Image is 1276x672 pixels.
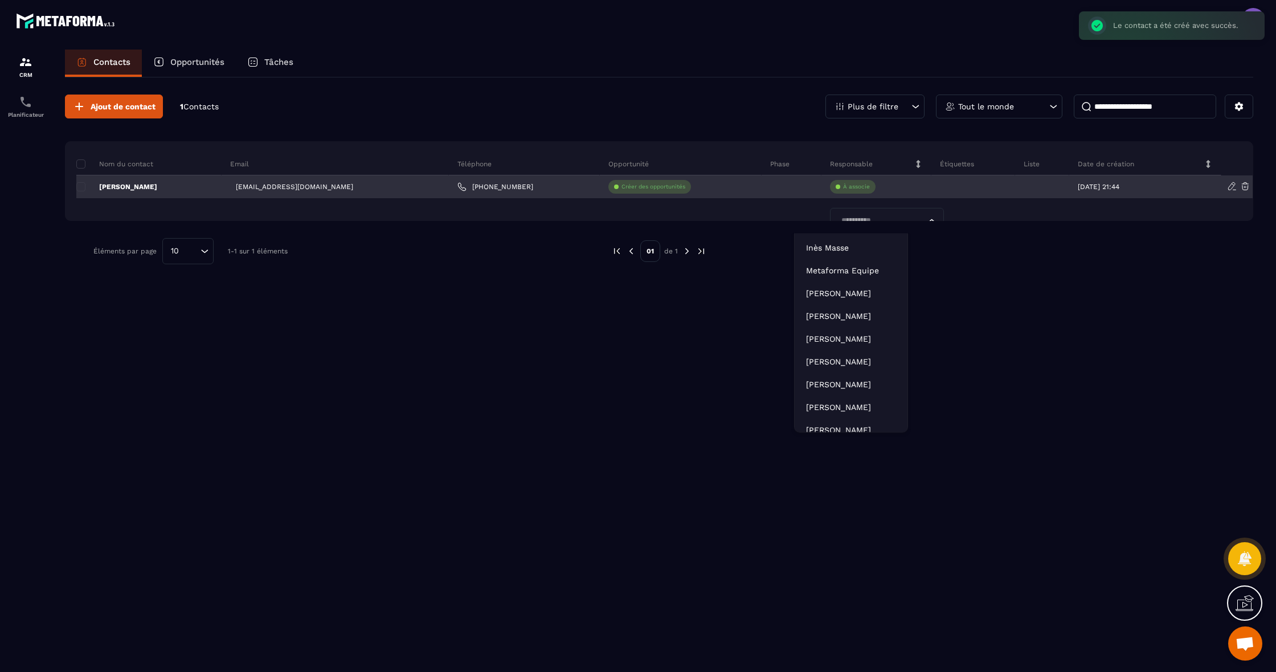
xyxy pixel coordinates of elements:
[228,247,288,255] p: 1-1 sur 1 éléments
[264,57,293,67] p: Tâches
[830,159,873,169] p: Responsable
[958,103,1014,110] p: Tout le monde
[608,159,649,169] p: Opportunité
[65,95,163,118] button: Ajout de contact
[640,240,660,262] p: 01
[843,183,870,191] p: À associe
[236,50,305,77] a: Tâches
[696,246,706,256] img: next
[770,159,790,169] p: Phase
[93,247,157,255] p: Éléments par page
[664,247,678,256] p: de 1
[682,246,692,256] img: next
[806,242,896,253] p: Inès Masse
[806,379,896,390] p: Aurore Loizeau
[806,356,896,367] p: Kathy Monteiro
[1078,183,1119,191] p: [DATE] 21:44
[3,112,48,118] p: Planificateur
[91,101,156,112] span: Ajout de contact
[457,159,492,169] p: Téléphone
[621,183,685,191] p: Créer des opportunités
[3,72,48,78] p: CRM
[848,103,898,110] p: Plus de filtre
[76,159,153,169] p: Nom du contact
[1228,626,1262,661] div: Ouvrir le chat
[612,246,622,256] img: prev
[457,182,533,191] a: [PHONE_NUMBER]
[830,208,944,234] div: Search for option
[162,238,214,264] div: Search for option
[76,182,157,191] p: [PERSON_NAME]
[1024,159,1040,169] p: Liste
[170,57,224,67] p: Opportunités
[806,401,896,413] p: Camille Equilbec
[806,265,896,276] p: Metaforma Equipe
[837,215,925,227] input: Search for option
[19,55,32,69] img: formation
[19,95,32,109] img: scheduler
[806,288,896,299] p: Marjorie Falempin
[230,159,249,169] p: Email
[142,50,236,77] a: Opportunités
[180,101,219,112] p: 1
[183,102,219,111] span: Contacts
[3,47,48,87] a: formationformationCRM
[806,310,896,322] p: Robin Pontoise
[93,57,130,67] p: Contacts
[940,159,974,169] p: Étiquettes
[167,245,183,257] span: 10
[16,10,118,31] img: logo
[183,245,198,257] input: Search for option
[1078,159,1134,169] p: Date de création
[806,424,896,436] p: Anne-Laure Duporge
[65,50,142,77] a: Contacts
[3,87,48,126] a: schedulerschedulerPlanificateur
[626,246,636,256] img: prev
[806,333,896,345] p: Terry Deplanque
